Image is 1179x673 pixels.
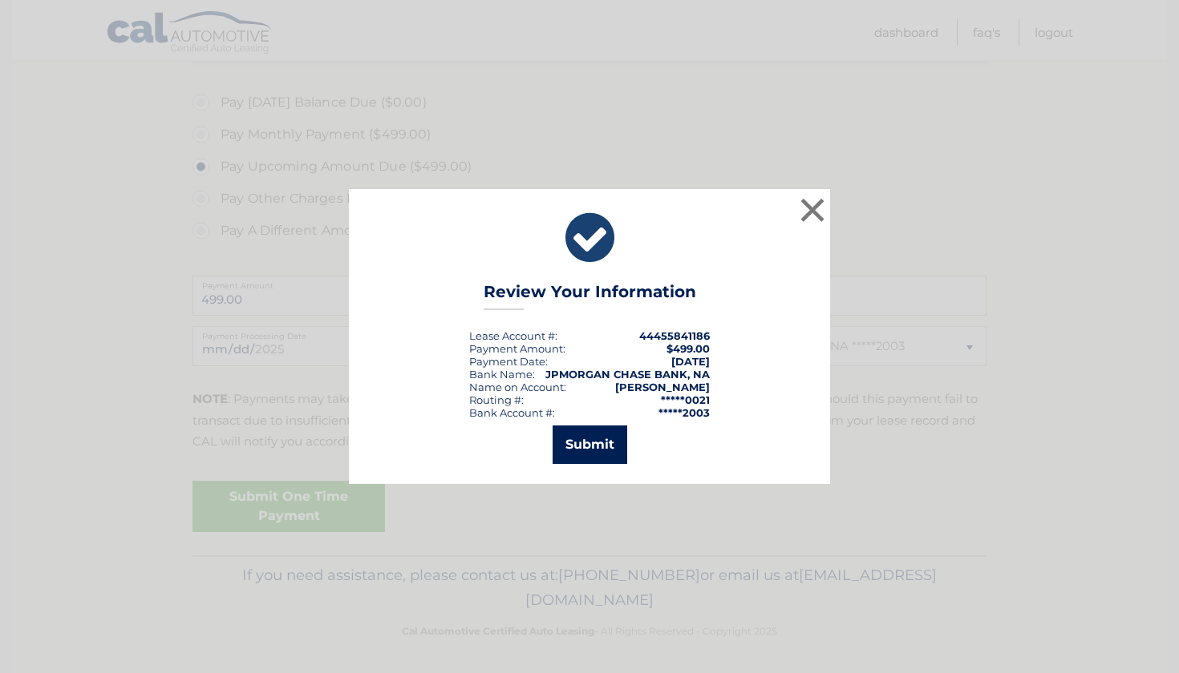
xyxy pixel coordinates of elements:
button: Submit [553,425,627,464]
div: Payment Amount: [469,342,565,355]
button: × [796,194,829,226]
div: Lease Account #: [469,329,557,342]
strong: [PERSON_NAME] [615,381,710,393]
strong: 44455841186 [639,329,710,342]
h3: Review Your Information [484,282,696,310]
span: Payment Date [469,355,545,368]
div: Bank Name: [469,368,535,381]
strong: JPMORGAN CHASE BANK, NA [545,368,710,381]
div: Routing #: [469,393,524,406]
div: Name on Account: [469,381,566,393]
div: : [469,355,548,368]
div: Bank Account #: [469,406,555,419]
span: $499.00 [666,342,710,355]
span: [DATE] [671,355,710,368]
